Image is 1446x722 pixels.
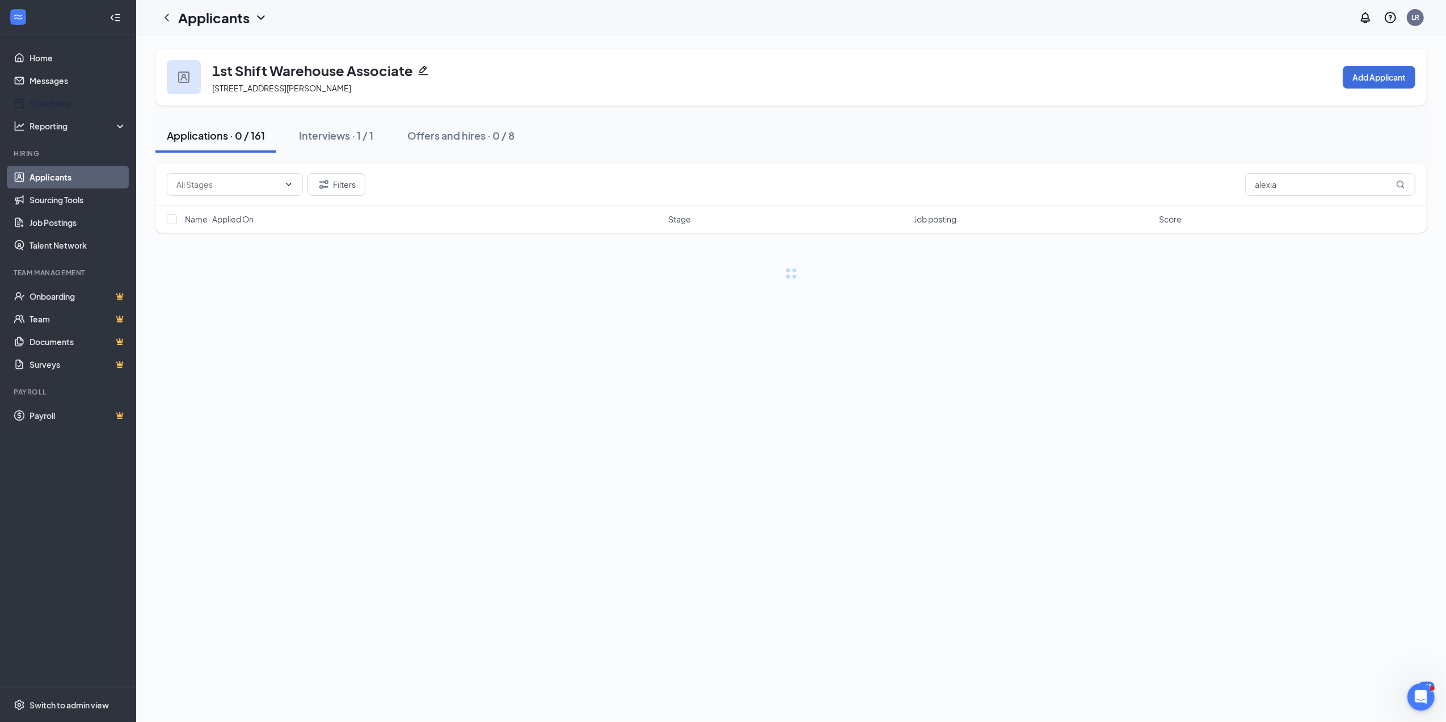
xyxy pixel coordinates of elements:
[29,699,109,711] div: Switch to admin view
[212,61,413,80] h3: 1st Shift Warehouse Associate
[14,268,124,278] div: Team Management
[29,92,127,115] a: Scheduling
[178,72,189,83] img: user icon
[29,330,127,353] a: DocumentsCrown
[29,285,127,308] a: OnboardingCrown
[254,11,268,24] svg: ChevronDown
[29,211,127,234] a: Job Postings
[1245,173,1415,196] input: Search in applications
[1359,11,1372,24] svg: Notifications
[914,213,956,225] span: Job posting
[1407,683,1435,711] iframe: Intercom live chat
[307,173,365,196] button: Filter Filters
[160,11,174,24] svg: ChevronLeft
[1396,180,1405,189] svg: MagnifyingGlass
[1384,11,1397,24] svg: QuestionInfo
[29,47,127,69] a: Home
[407,128,515,142] div: Offers and hires · 0 / 8
[1343,66,1415,89] button: Add Applicant
[29,308,127,330] a: TeamCrown
[1411,12,1419,22] div: LR
[29,69,127,92] a: Messages
[29,166,127,188] a: Applicants
[299,128,373,142] div: Interviews · 1 / 1
[418,65,429,76] svg: Pencil
[14,149,124,158] div: Hiring
[14,699,25,711] svg: Settings
[14,387,124,397] div: Payroll
[317,178,331,191] svg: Filter
[29,188,127,211] a: Sourcing Tools
[29,120,127,132] div: Reporting
[12,11,24,23] svg: WorkstreamLogo
[284,180,293,189] svg: ChevronDown
[185,213,254,225] span: Name · Applied On
[178,8,250,27] h1: Applicants
[176,178,280,191] input: All Stages
[109,12,121,23] svg: Collapse
[1419,682,1435,691] div: 105
[167,128,265,142] div: Applications · 0 / 161
[669,213,692,225] span: Stage
[29,353,127,376] a: SurveysCrown
[1159,213,1182,225] span: Score
[212,83,351,93] span: [STREET_ADDRESS][PERSON_NAME]
[29,404,127,427] a: PayrollCrown
[14,120,25,132] svg: Analysis
[29,234,127,257] a: Talent Network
